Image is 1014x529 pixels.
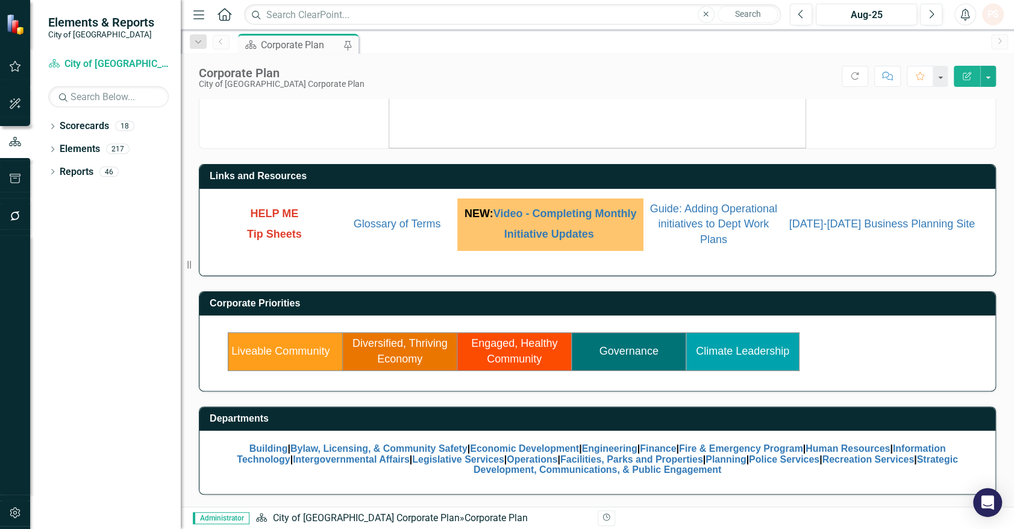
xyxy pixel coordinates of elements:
[465,207,636,220] span: NEW:
[60,165,93,179] a: Reports
[696,345,789,357] a: Climate Leadership
[973,488,1002,517] div: Open Intercom Messenger
[982,4,1004,25] button: PS
[106,144,130,154] div: 217
[210,413,989,424] h3: Departments
[354,218,441,230] a: Glossary of Terms
[749,454,819,464] a: Police Services
[247,230,302,239] a: Tip Sheets
[650,204,777,245] a: Guide: Adding Operational initiatives to Dept Work Plans
[412,454,504,464] a: Legislative Services
[507,454,557,464] a: Operations
[599,345,659,357] a: Governance
[237,443,945,464] a: Information Technology
[734,9,760,19] span: Search
[272,512,459,524] a: City of [GEOGRAPHIC_DATA] Corporate Plan
[247,228,302,240] span: Tip Sheets
[820,8,913,22] div: Aug-25
[470,443,579,454] a: Economic Development
[493,207,637,220] a: Video - Completing Monthly
[199,66,365,80] div: Corporate Plan
[816,4,917,25] button: Aug-25
[237,443,957,475] span: | | | | | | | | | | | | | | |
[581,443,637,454] a: Engineering
[261,37,340,52] div: Corporate Plan
[706,454,746,464] a: Planning
[199,80,365,89] div: City of [GEOGRAPHIC_DATA] Corporate Plan
[231,345,330,357] a: Liveable Community
[251,209,299,219] a: HELP ME
[255,512,588,525] div: »
[806,443,890,454] a: Human Resources
[822,454,914,464] a: Recreation Services
[640,443,676,454] a: Finance
[293,454,410,464] a: Intergovernmental Affairs
[251,207,299,220] span: HELP ME
[48,57,169,71] a: City of [GEOGRAPHIC_DATA] Corporate Plan
[5,13,27,35] img: ClearPoint Strategy
[48,86,169,107] input: Search Below...
[789,218,975,230] a: [DATE]-[DATE] Business Planning Site
[679,443,803,454] a: Fire & Emergency Program
[464,512,527,524] div: Corporate Plan
[210,171,989,182] h3: Links and Resources
[504,228,593,240] a: Initiative Updates
[99,166,119,177] div: 46
[650,203,777,245] span: Guide: Adding Operational initiatives to Dept Work Plans
[60,119,109,133] a: Scorecards
[244,4,781,25] input: Search ClearPoint...
[60,142,100,156] a: Elements
[48,15,154,30] span: Elements & Reports
[474,454,958,475] a: Strategic Development, Communications, & Public Engagement
[249,443,288,454] a: Building
[718,6,778,23] button: Search
[471,337,557,365] a: Engaged, Healthy Community
[210,298,989,309] h3: Corporate Priorities
[560,454,703,464] a: Facilities, Parks and Properties
[290,443,468,454] a: Bylaw, Licensing, & Community Safety
[352,337,448,365] a: Diversified, Thriving Economy
[115,121,134,131] div: 18
[48,30,154,39] small: City of [GEOGRAPHIC_DATA]
[193,512,249,524] span: Administrator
